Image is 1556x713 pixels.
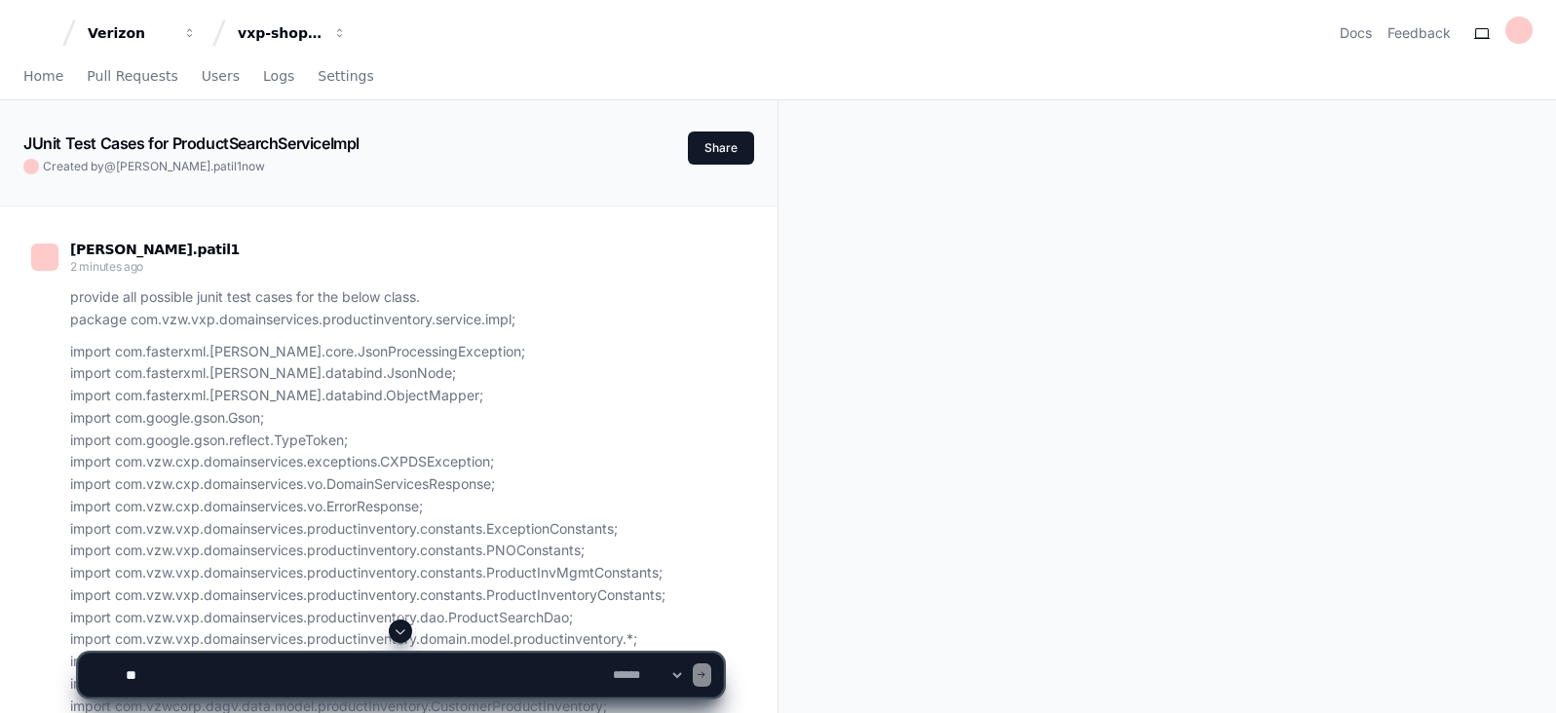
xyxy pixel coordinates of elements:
[242,159,265,173] span: now
[318,55,373,99] a: Settings
[88,23,171,43] div: Verizon
[70,242,240,257] span: [PERSON_NAME].patil1
[1387,23,1451,43] button: Feedback
[263,55,294,99] a: Logs
[263,70,294,82] span: Logs
[70,259,143,274] span: 2 minutes ago
[43,159,265,174] span: Created by
[87,55,177,99] a: Pull Requests
[23,133,360,153] app-text-character-animate: JUnit Test Cases for ProductSearchServiceImpl
[23,70,63,82] span: Home
[1340,23,1372,43] a: Docs
[23,55,63,99] a: Home
[104,159,116,173] span: @
[202,55,240,99] a: Users
[688,131,754,165] button: Share
[70,286,723,331] p: provide all possible junit test cases for the below class. package com.vzw.vxp.domainservices.pro...
[80,16,205,51] button: Verizon
[230,16,355,51] button: vxp-shoppingcart-services
[116,159,242,173] span: [PERSON_NAME].patil1
[318,70,373,82] span: Settings
[202,70,240,82] span: Users
[238,23,322,43] div: vxp-shoppingcart-services
[87,70,177,82] span: Pull Requests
